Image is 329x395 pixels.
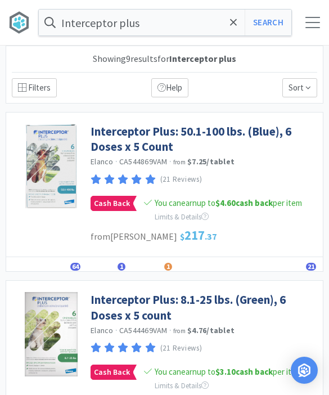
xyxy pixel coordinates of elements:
[215,197,236,208] span: $4.60
[151,78,188,97] p: Help
[119,325,168,335] span: CA544469VAM
[12,78,57,97] div: Filters
[291,357,318,384] div: Open Intercom Messenger
[160,174,202,186] p: (21 Reviews)
[215,197,273,208] strong: cash back
[173,158,186,166] span: from
[180,231,184,242] span: $
[187,156,235,167] strong: $7.25 / tablet
[180,227,217,243] span: 217
[25,124,77,208] img: 7b5291ed5c4442d2b3f8c10698296ffe_11821.jpeg
[119,156,168,167] span: CA544869VAM
[91,365,133,379] span: Cash Back
[205,231,217,242] span: . 37
[91,325,114,335] a: Elanco
[306,263,316,271] span: 21
[115,325,118,335] span: ·
[157,53,236,64] span: for
[91,156,114,167] a: Elanco
[282,78,317,97] span: Sort
[187,325,235,335] strong: $4.76 / tablet
[115,156,118,167] span: ·
[169,53,236,64] strong: Interceptor plus
[118,263,125,271] span: 1
[155,212,209,222] span: Limits & Details
[169,156,172,167] span: ·
[91,292,317,323] a: Interceptor Plus: 8.1-25 lbs. (Green), 6 Doses x 5 count
[155,381,209,390] span: Limits & Details
[173,327,186,335] span: from
[155,197,302,208] span: You can earn up to per item
[164,263,172,271] span: 1
[25,292,78,376] img: ccdb4f06bf1b402c9c42103b58f68d6d_5345.jpeg
[91,124,317,155] a: Interceptor Plus: 50.1-100 lbs. (Blue), 6 Doses x 5 Count
[160,343,202,354] p: (21 Reviews)
[39,10,291,35] input: Search by item, sku, manufacturer, ingredient, size...
[169,325,172,335] span: ·
[91,231,177,242] span: from [PERSON_NAME]
[12,52,317,66] div: Showing 9 results
[155,366,302,377] span: You can earn up to per item
[91,196,133,210] span: Cash Back
[215,366,273,377] strong: cash back
[215,366,236,377] span: $3.10
[245,10,291,35] button: Search
[70,263,80,271] span: 64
